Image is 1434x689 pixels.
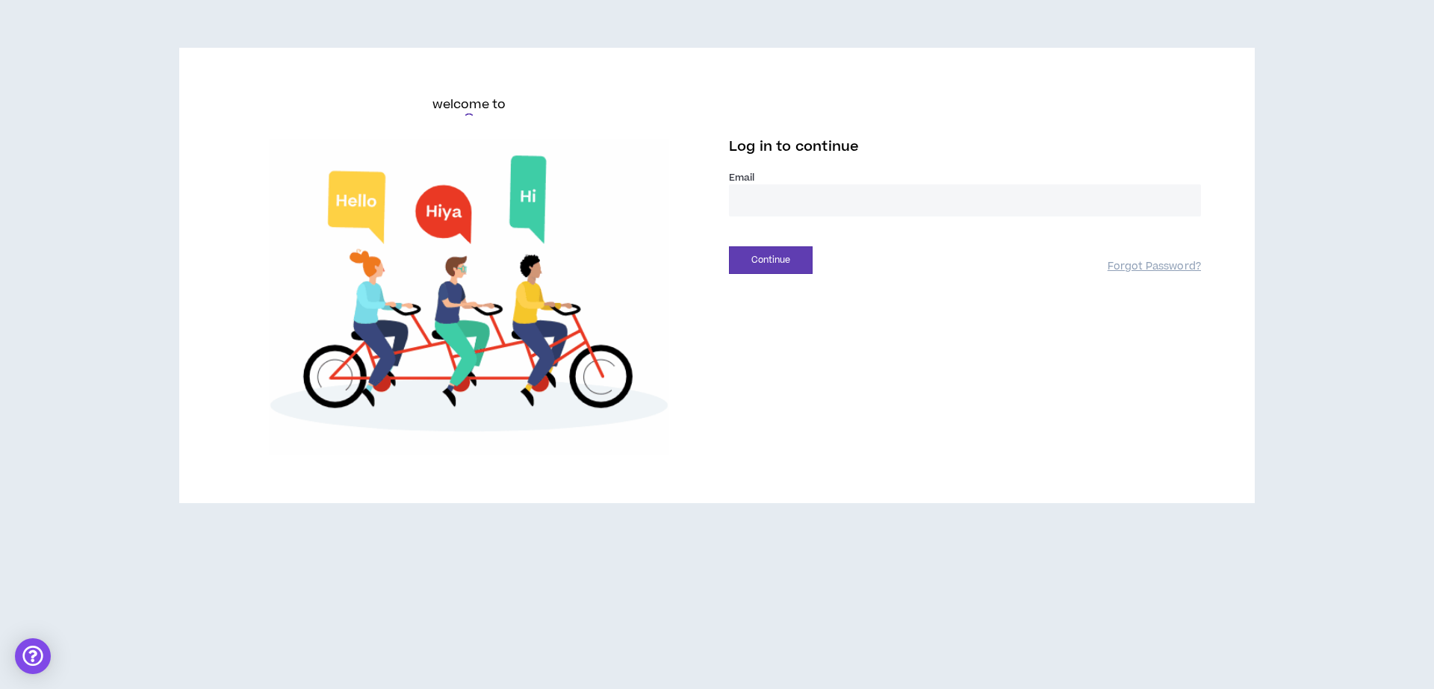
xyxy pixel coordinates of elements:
[729,246,813,274] button: Continue
[729,137,859,156] span: Log in to continue
[729,171,1201,184] label: Email
[15,638,51,674] div: Open Intercom Messenger
[233,139,705,455] img: Welcome to Wripple
[432,96,506,113] h6: welcome to
[1108,260,1201,274] a: Forgot Password?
